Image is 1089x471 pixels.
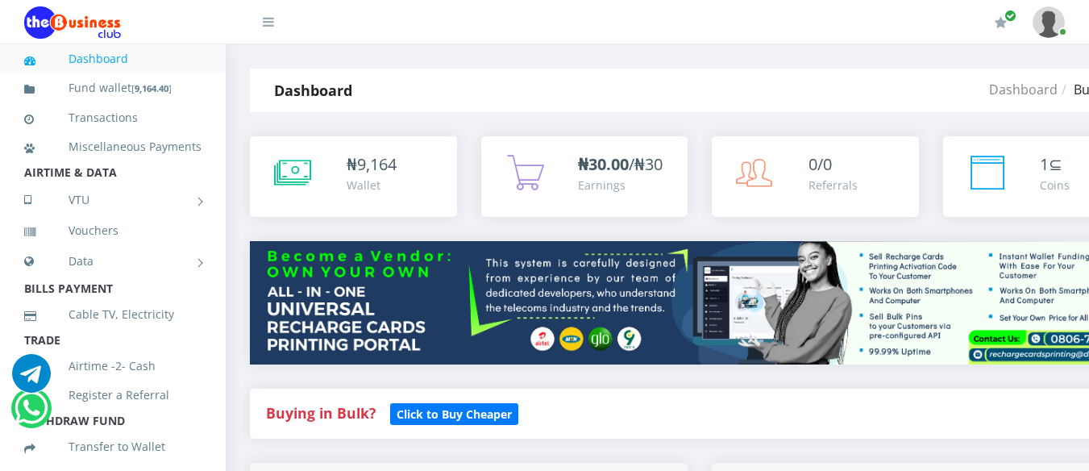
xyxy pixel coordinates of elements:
[15,401,48,427] a: Chat for support
[712,136,919,217] a: 0/0 Referrals
[390,403,518,423] a: Click to Buy Cheaper
[131,82,172,94] small: [ ]
[24,212,202,249] a: Vouchers
[12,366,51,393] a: Chat for support
[24,6,121,39] img: Logo
[481,136,688,217] a: ₦30.00/₦30 Earnings
[357,153,397,175] span: 9,164
[24,377,202,414] a: Register a Referral
[1040,153,1049,175] span: 1
[24,69,202,107] a: Fund wallet[9,164.40]
[578,153,629,175] b: ₦30.00
[808,153,832,175] span: 0/0
[1040,152,1070,177] div: ⊆
[24,428,202,465] a: Transfer to Wallet
[1004,10,1016,22] span: Renew/Upgrade Subscription
[250,136,457,217] a: ₦9,164 Wallet
[1033,6,1065,38] img: User
[24,296,202,333] a: Cable TV, Electricity
[578,177,663,194] div: Earnings
[24,241,202,281] a: Data
[1040,177,1070,194] div: Coins
[995,16,1007,29] i: Renew/Upgrade Subscription
[347,152,397,177] div: ₦
[347,177,397,194] div: Wallet
[24,99,202,136] a: Transactions
[24,348,202,385] a: Airtime -2- Cash
[808,177,858,194] div: Referrals
[24,128,202,165] a: Miscellaneous Payments
[578,153,663,175] span: /₦30
[24,40,202,77] a: Dashboard
[135,82,168,94] b: 9,164.40
[274,81,352,100] strong: Dashboard
[989,81,1058,98] a: Dashboard
[397,406,512,422] b: Click to Buy Cheaper
[266,403,376,423] strong: Buying in Bulk?
[24,180,202,220] a: VTU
